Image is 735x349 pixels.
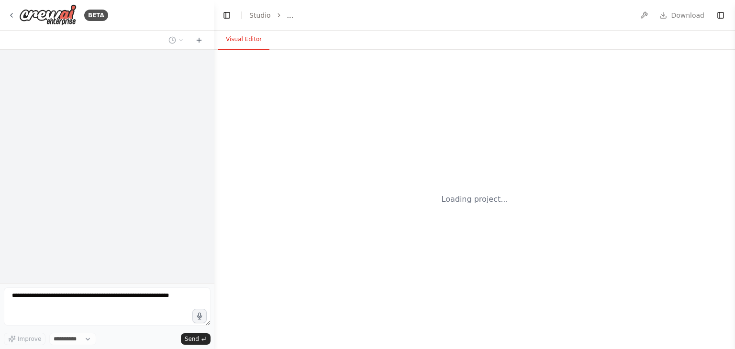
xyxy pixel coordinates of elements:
button: Show right sidebar [714,9,727,22]
span: Send [185,335,199,343]
button: Visual Editor [218,30,269,50]
img: Logo [19,4,77,26]
button: Start a new chat [191,34,207,46]
div: BETA [84,10,108,21]
span: Improve [18,335,41,343]
nav: breadcrumb [249,11,293,20]
button: Hide left sidebar [220,9,234,22]
div: Loading project... [442,194,508,205]
span: ... [287,11,293,20]
button: Switch to previous chat [165,34,188,46]
a: Studio [249,11,271,19]
button: Improve [4,333,45,345]
button: Send [181,333,211,345]
button: Click to speak your automation idea [192,309,207,323]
